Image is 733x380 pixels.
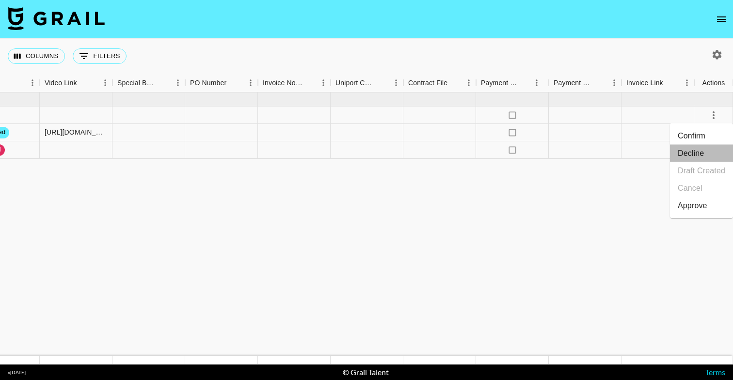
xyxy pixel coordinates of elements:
[258,74,331,92] div: Invoice Notes
[25,76,40,90] button: Menu
[171,76,185,90] button: Menu
[702,74,725,92] div: Actions
[712,10,731,29] button: open drawer
[678,200,707,212] div: Approve
[621,74,694,92] div: Invoice Link
[157,76,171,90] button: Sort
[45,127,107,137] div: https://www.tiktok.com/@suebagleyy/video/7533702806562229535?is_from_webapp=1&sender_device=pc&we...
[40,74,112,92] div: Video Link
[375,76,389,90] button: Sort
[481,74,519,92] div: Payment Sent
[694,74,733,92] div: Actions
[607,76,621,90] button: Menu
[112,74,185,92] div: Special Booking Type
[447,76,461,90] button: Sort
[670,127,733,145] li: Confirm
[73,48,127,64] button: Show filters
[626,74,663,92] div: Invoice Link
[226,76,240,90] button: Sort
[77,76,91,90] button: Sort
[45,74,77,92] div: Video Link
[331,74,403,92] div: Uniport Contact Email
[343,367,389,377] div: © Grail Talent
[593,76,607,90] button: Sort
[8,369,26,376] div: v [DATE]
[529,76,544,90] button: Menu
[190,74,226,92] div: PO Number
[519,76,532,90] button: Sort
[705,367,725,377] a: Terms
[462,76,476,90] button: Menu
[117,74,157,92] div: Special Booking Type
[389,76,403,90] button: Menu
[185,74,258,92] div: PO Number
[8,7,105,30] img: Grail Talent
[554,74,593,92] div: Payment Sent Date
[8,48,65,64] button: Select columns
[243,76,258,90] button: Menu
[476,74,549,92] div: Payment Sent
[408,74,447,92] div: Contract File
[705,107,722,123] button: select merge strategy
[335,74,375,92] div: Uniport Contact Email
[680,76,694,90] button: Menu
[303,76,316,90] button: Sort
[403,74,476,92] div: Contract File
[263,74,303,92] div: Invoice Notes
[670,145,733,162] li: Decline
[549,74,621,92] div: Payment Sent Date
[316,76,331,90] button: Menu
[98,76,112,90] button: Menu
[663,76,677,90] button: Sort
